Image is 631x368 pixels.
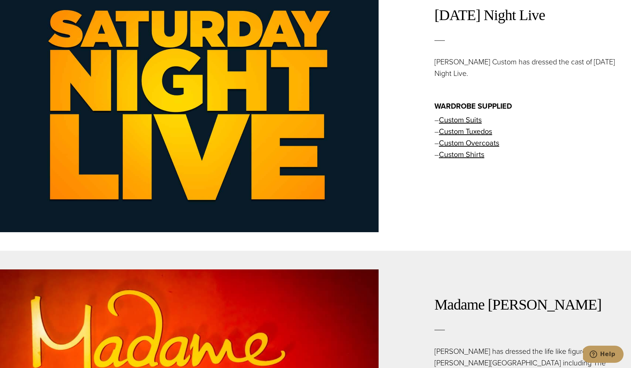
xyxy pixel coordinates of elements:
p: – – – – [434,114,622,160]
h2: [DATE] Night Live [434,6,622,25]
iframe: Opens a widget where you can chat to one of our agents [583,346,624,364]
h2: Madame [PERSON_NAME] [434,295,622,314]
a: Custom Suits [439,114,482,125]
a: Custom Shirts [439,149,484,160]
p: [PERSON_NAME] Custom has dressed the cast of [DATE] Night Live. [434,56,622,79]
a: Custom Tuxedos [439,126,492,137]
h3: Wardrobe Supplied [434,102,622,111]
a: Custom Overcoats [439,137,499,148]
